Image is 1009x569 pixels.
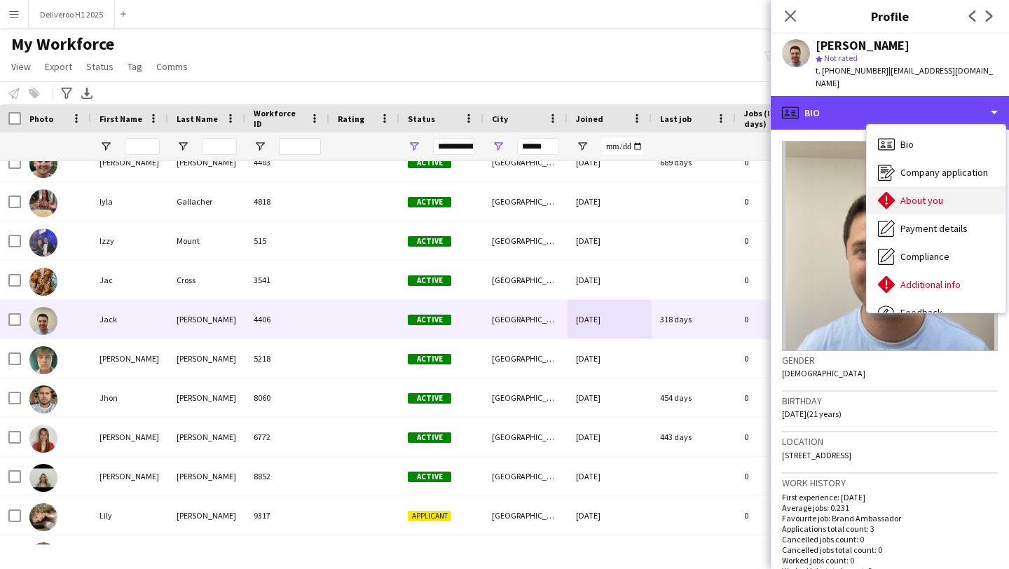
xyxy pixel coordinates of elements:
[568,221,652,260] div: [DATE]
[29,464,57,492] img: Leah Davies
[900,306,942,319] span: Feedback
[652,378,736,417] div: 454 days
[408,472,451,482] span: Active
[168,378,245,417] div: [PERSON_NAME]
[900,194,943,207] span: About you
[254,140,266,153] button: Open Filter Menu
[483,418,568,456] div: [GEOGRAPHIC_DATA]
[245,182,329,221] div: 4818
[168,182,245,221] div: Gallacher
[168,496,245,535] div: [PERSON_NAME]
[338,114,364,124] span: Rating
[177,140,189,153] button: Open Filter Menu
[601,138,643,155] input: Joined Filter Input
[867,158,1005,186] div: Company application
[771,7,1009,25] h3: Profile
[29,425,57,453] img: Katherine Morgan
[483,457,568,495] div: [GEOGRAPHIC_DATA]
[408,158,451,168] span: Active
[736,182,827,221] div: 0
[568,339,652,378] div: [DATE]
[782,534,998,544] p: Cancelled jobs count: 0
[78,85,95,102] app-action-btn: Export XLSX
[245,221,329,260] div: 515
[568,182,652,221] div: [DATE]
[408,315,451,325] span: Active
[576,114,603,124] span: Joined
[660,114,692,124] span: Last job
[91,457,168,495] div: [PERSON_NAME]
[99,114,142,124] span: First Name
[568,496,652,535] div: [DATE]
[279,138,321,155] input: Workforce ID Filter Input
[245,339,329,378] div: 5218
[771,96,1009,130] div: Bio
[576,140,589,153] button: Open Filter Menu
[900,222,968,235] span: Payment details
[11,60,31,73] span: View
[867,214,1005,242] div: Payment details
[483,221,568,260] div: [GEOGRAPHIC_DATA]
[168,339,245,378] div: [PERSON_NAME]
[867,299,1005,327] div: Feedback
[29,268,57,296] img: Jac Cross
[408,114,435,124] span: Status
[568,378,652,417] div: [DATE]
[782,409,842,419] span: [DATE] (21 years)
[408,354,451,364] span: Active
[568,418,652,456] div: [DATE]
[816,65,888,76] span: t. [PHONE_NUMBER]
[568,300,652,338] div: [DATE]
[824,53,858,63] span: Not rated
[408,432,451,443] span: Active
[122,57,148,76] a: Tag
[91,143,168,181] div: [PERSON_NAME]
[408,393,451,404] span: Active
[156,60,188,73] span: Comms
[39,57,78,76] a: Export
[867,130,1005,158] div: Bio
[568,457,652,495] div: [DATE]
[91,182,168,221] div: Iyla
[91,378,168,417] div: Jhon
[782,435,998,448] h3: Location
[86,60,114,73] span: Status
[782,368,865,378] span: [DEMOGRAPHIC_DATA]
[782,492,998,502] p: First experience: [DATE]
[782,395,998,407] h3: Birthday
[168,143,245,181] div: [PERSON_NAME]
[245,496,329,535] div: 9317
[168,221,245,260] div: Mount
[782,477,998,489] h3: Work history
[652,418,736,456] div: 443 days
[91,339,168,378] div: [PERSON_NAME]
[736,339,827,378] div: 0
[29,1,115,28] button: Deliveroo H1 2025
[483,182,568,221] div: [GEOGRAPHIC_DATA]
[736,221,827,260] div: 0
[45,60,72,73] span: Export
[245,418,329,456] div: 6772
[568,143,652,181] div: [DATE]
[736,300,827,338] div: 0
[736,457,827,495] div: 0
[128,60,142,73] span: Tag
[483,143,568,181] div: [GEOGRAPHIC_DATA]
[58,85,75,102] app-action-btn: Advanced filters
[782,450,851,460] span: [STREET_ADDRESS]
[782,141,998,351] img: Crew avatar or photo
[517,138,559,155] input: City Filter Input
[652,143,736,181] div: 689 days
[91,300,168,338] div: Jack
[736,261,827,299] div: 0
[782,513,998,523] p: Favourite job: Brand Ambassador
[408,197,451,207] span: Active
[483,339,568,378] div: [GEOGRAPHIC_DATA]
[736,143,827,181] div: 0
[408,511,451,521] span: Applicant
[408,236,451,247] span: Active
[492,140,504,153] button: Open Filter Menu
[483,261,568,299] div: [GEOGRAPHIC_DATA]
[168,261,245,299] div: Cross
[29,114,53,124] span: Photo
